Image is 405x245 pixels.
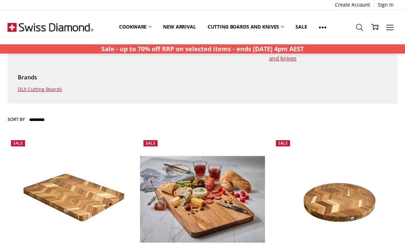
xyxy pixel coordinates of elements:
a: Sale [290,19,313,34]
a: DLX Cutting Boards [18,86,62,92]
a: Show All [313,19,332,35]
li: > > [265,45,391,63]
span: Sale [278,140,288,146]
a: Cutting boards and knives [202,19,290,34]
h5: Brands [18,73,387,82]
label: Sort By [8,114,25,125]
a: New arrival [157,19,201,34]
strong: Sale - up to 70% off RRP on selected items - ends [DATE] 4pm AEST [101,45,304,53]
img: SWISS DIAMOND DLX HERRINGBONE ACACIA CUTTING BOARD 50x38x3cm [8,157,132,241]
img: SWISS DIAMOND DLX ROUND HERRINGBONE ACACIA CUTTING BOARD 38x3cm [273,157,397,241]
span: Sale [146,140,155,146]
img: SWISS DIAMOND DLX LONG-GRAIN ACACIA CUTTING BOARD 60x40x3CM [140,156,265,243]
a: Cutting boards and knives [269,46,385,62]
span: Sale [13,140,23,146]
a: Cookware [113,19,157,34]
img: Free Shipping On Every Order [8,10,93,44]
